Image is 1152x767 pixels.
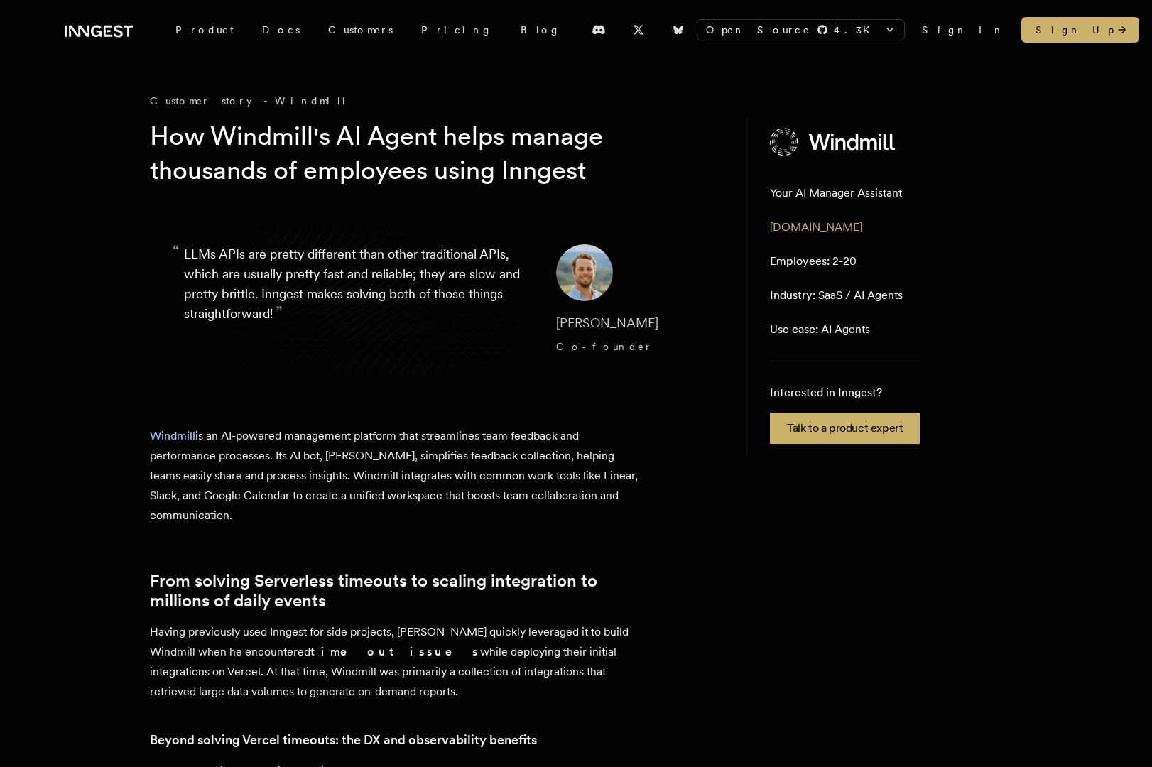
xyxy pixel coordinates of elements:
[276,302,283,322] span: ”
[770,254,830,268] span: Employees:
[556,341,652,352] span: Co-founder
[770,384,920,401] p: Interested in Inngest?
[770,128,896,156] img: Windmill's logo
[184,244,533,358] p: LLMs APIs are pretty different than other traditional APIs, which are usually pretty fast and rel...
[150,94,718,108] div: Customer story - Windmill
[150,571,647,611] a: From solving Serverless timeouts to scaling integration to millions of daily events
[770,220,862,234] a: [DOMAIN_NAME]
[1021,17,1139,43] a: Sign Up
[922,23,1004,37] a: Sign In
[770,287,903,304] p: SaaS / AI Agents
[770,322,818,336] span: Use case:
[556,244,613,301] img: Image of Max Shaw
[623,18,654,41] a: X
[770,321,870,338] p: AI Agents
[706,23,811,37] span: Open Source
[834,23,879,37] span: 4.3 K
[150,429,195,442] a: Windmill
[583,18,614,41] a: Discord
[506,17,575,43] a: Blog
[150,119,695,187] h1: How Windmill's AI Agent helps manage thousands of employees using Inngest
[556,315,658,330] span: [PERSON_NAME]
[314,17,407,43] a: Customers
[770,288,815,302] span: Industry:
[161,17,248,43] div: Product
[770,253,857,270] p: 2-20
[407,17,506,43] a: Pricing
[310,645,480,658] strong: timeout issues
[150,622,647,702] p: Having previously used Inngest for side projects, [PERSON_NAME] quickly leveraged it to build Win...
[150,730,537,750] a: Beyond solving Vercel timeouts: the DX and observability benefits
[770,185,902,202] p: Your AI Manager Assistant
[173,247,180,256] span: “
[248,17,314,43] a: Docs
[663,18,694,41] a: Bluesky
[150,426,647,526] p: is an AI-powered management platform that streamlines team feedback and performance processes. It...
[770,413,920,444] a: Talk to a product expert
